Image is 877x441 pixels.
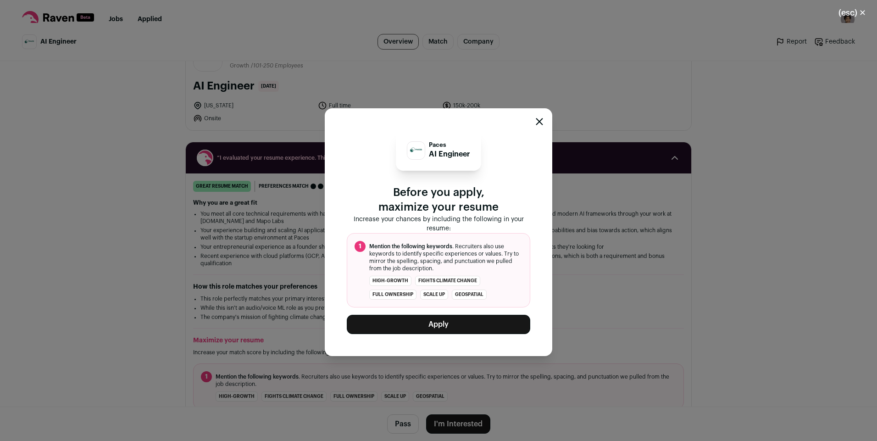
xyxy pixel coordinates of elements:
[827,3,877,23] button: Close modal
[369,290,416,300] li: full ownership
[355,241,366,252] span: 1
[347,215,530,233] p: Increase your chances by including the following in your resume:
[429,141,470,149] p: Paces
[407,144,425,156] img: 2a309a01e154450aa5202d5664a065d86a413e8edfe74f5e24b27fffc16344bb.jpg
[536,118,543,125] button: Close modal
[452,290,487,300] li: geospatial
[347,185,530,215] p: Before you apply, maximize your resume
[347,315,530,334] button: Apply
[369,243,522,272] span: . Recruiters also use keywords to identify specific experiences or values. Try to mirror the spel...
[420,290,448,300] li: scale up
[415,276,480,286] li: fights climate change
[369,244,452,249] span: Mention the following keywords
[369,276,411,286] li: high-growth
[429,149,470,160] p: AI Engineer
